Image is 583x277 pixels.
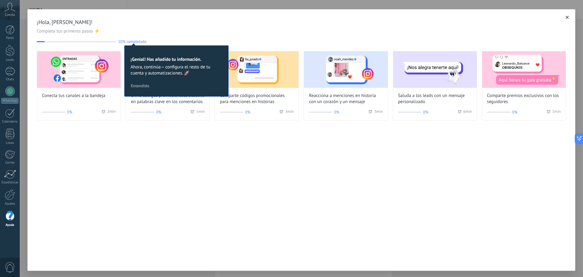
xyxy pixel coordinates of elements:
h2: ¡Genial! Has añadido tu información. [131,57,222,62]
img: React to story mentions with a heart and personalized message [304,51,387,88]
span: 5 min [552,109,561,115]
span: Cuenta [5,13,15,17]
div: Calendario [1,120,19,124]
span: 0% [512,109,517,115]
span: Ahora, continúa— configura el resto de tu cuenta y automatizaciones. 🚀 [131,64,222,76]
span: 2 min [107,109,116,115]
span: Saluda a los leads con un mensaje personalizado [398,93,472,105]
div: Leads [1,58,19,62]
span: 10% completado [118,39,146,44]
span: 0% [245,109,250,115]
div: Ajustes [1,202,19,206]
span: 0% [423,109,428,115]
span: Completa tus primeros pasos ⚡ [37,28,566,34]
span: Comparte premios exclusivos con los seguidores [487,93,561,105]
span: Envía códigos promocionales basados en palabras clave en los comentarios [131,93,205,105]
div: Chats [1,78,19,81]
span: Conecta tus canales a la bandeja [42,93,105,99]
div: Listas [1,141,19,145]
span: 6 min [463,109,472,115]
img: Greet leads with a custom message (Wizard onboarding modal) [393,51,477,88]
div: Panel [1,36,19,40]
div: Estadísticas [1,181,19,185]
span: 0% [334,109,339,115]
div: Ayuda [1,223,19,227]
div: WhatsApp [1,98,19,104]
img: Connect your channels to the inbox [37,51,121,88]
img: Share promo codes for story mentions [215,51,298,88]
span: 5 min [196,109,205,115]
img: Share exclusive rewards with followers [482,51,566,88]
div: Correo [1,161,19,165]
span: Comparte códigos promocionales para menciones en historias [220,93,294,105]
button: Entendido [128,81,152,90]
span: 3 min [285,109,294,115]
span: 3 min [374,109,383,115]
span: 0% [156,109,161,115]
span: Reacciona a menciones en historia con un corazón y un mensaje [309,93,383,105]
span: ¡Hola, [PERSON_NAME]! [37,19,566,26]
span: Entendido [131,84,149,88]
span: 0% [67,109,72,115]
